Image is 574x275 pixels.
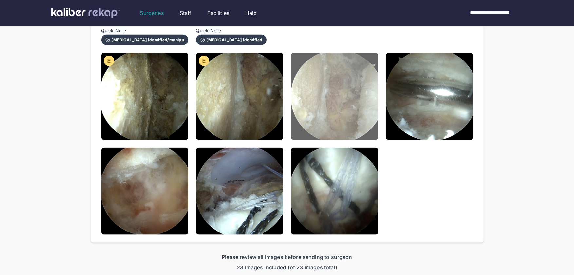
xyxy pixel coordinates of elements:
img: check-circle-outline-white.611b8afe.svg [105,37,110,43]
span: Please review all images before sending to surgeon [222,253,352,261]
a: Facilities [208,9,230,17]
img: Hubbard_Brian_69114_ShoulderArthroscopy_2025-08-27-093007_Dr.LyndonGross__Still_020.jpg [386,53,473,140]
img: Hubbard_Brian_69114_ShoulderArthroscopy_2025-08-27-093007_Dr.LyndonGross__Still_019.jpg [291,53,378,140]
div: [MEDICAL_DATA] identified [200,37,263,43]
img: Hubbard_Brian_69114_ShoulderArthroscopy_2025-08-27-093007_Dr.LyndonGross__Still_022.jpg [196,148,283,235]
a: Surgeries [140,9,164,17]
img: evaluation-icon.135c065c.svg [199,56,209,66]
span: Quick Note [101,28,188,33]
img: check-circle-outline-white.611b8afe.svg [200,37,205,43]
a: Staff [180,9,192,17]
img: evaluation-icon.135c065c.svg [104,56,114,66]
img: kaliber labs logo [51,8,120,18]
a: Help [245,9,257,17]
div: [MEDICAL_DATA] identified/manipulated [105,37,184,43]
span: 23 images included (of 23 images total) [222,264,352,271]
img: Hubbard_Brian_69114_ShoulderArthroscopy_2025-08-27-093007_Dr.LyndonGross__Still_017.jpg [101,53,188,140]
img: Hubbard_Brian_69114_ShoulderArthroscopy_2025-08-27-093007_Dr.LyndonGross__Still_021.jpg [101,148,188,235]
img: Hubbard_Brian_69114_ShoulderArthroscopy_2025-08-27-093007_Dr.LyndonGross__Still_018.jpg [196,53,283,140]
img: Hubbard_Brian_69114_ShoulderArthroscopy_2025-08-27-093007_Dr.LyndonGross__Still_023.jpg [291,148,378,235]
span: Quick Note [196,28,267,33]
